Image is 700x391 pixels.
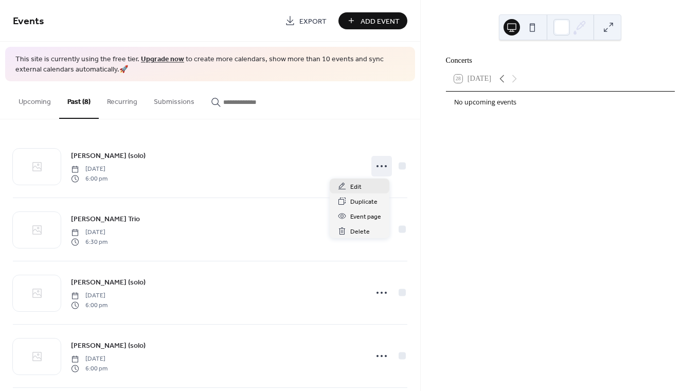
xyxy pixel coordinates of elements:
span: 6:00 pm [71,174,107,183]
span: Delete [350,226,370,237]
a: [PERSON_NAME] (solo) [71,276,146,288]
a: [PERSON_NAME] Trio [71,213,140,225]
span: [PERSON_NAME] (solo) [71,277,146,288]
button: Add Event [338,12,407,29]
button: Past (8) [59,81,99,119]
span: Add Event [361,16,400,27]
span: [PERSON_NAME] (solo) [71,151,146,162]
span: Edit [350,182,362,192]
a: [PERSON_NAME] (solo) [71,340,146,351]
button: Recurring [99,81,146,118]
a: Upgrade now [141,52,184,66]
span: [DATE] [71,354,107,364]
a: Export [277,12,334,29]
span: Duplicate [350,197,378,207]
span: 6:00 pm [71,300,107,310]
a: [PERSON_NAME] (solo) [71,150,146,162]
div: No upcoming events [454,98,667,108]
span: [DATE] [71,165,107,174]
span: Export [299,16,327,27]
span: This site is currently using the free tier. to create more calendars, show more than 10 events an... [15,55,405,75]
span: Event page [350,211,381,222]
span: [PERSON_NAME] Trio [71,214,140,225]
button: Upcoming [10,81,59,118]
button: Submissions [146,81,203,118]
span: [DATE] [71,291,107,300]
span: 6:00 pm [71,364,107,373]
div: Concerts [446,55,675,66]
span: [DATE] [71,228,107,237]
span: Events [13,11,44,31]
span: [PERSON_NAME] (solo) [71,341,146,351]
span: 6:30 pm [71,237,107,246]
